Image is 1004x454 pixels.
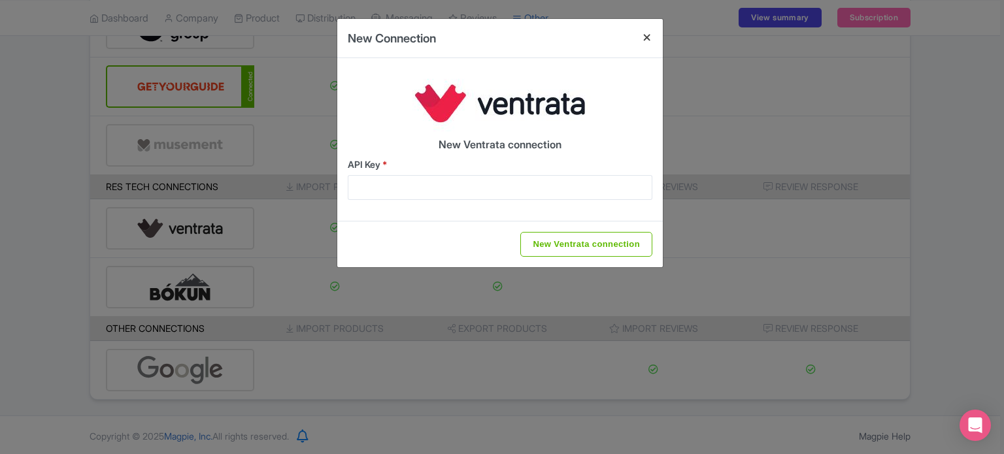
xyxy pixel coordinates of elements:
[348,159,380,170] span: API Key
[348,139,652,151] h4: New Ventrata connection
[520,232,652,257] input: New Ventrata connection
[631,19,663,56] button: Close
[348,29,436,47] h4: New Connection
[402,69,598,134] img: ventrata-e810b7c42382b1aa2947afccc4faaefb.jpg
[960,410,991,441] div: Open Intercom Messenger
